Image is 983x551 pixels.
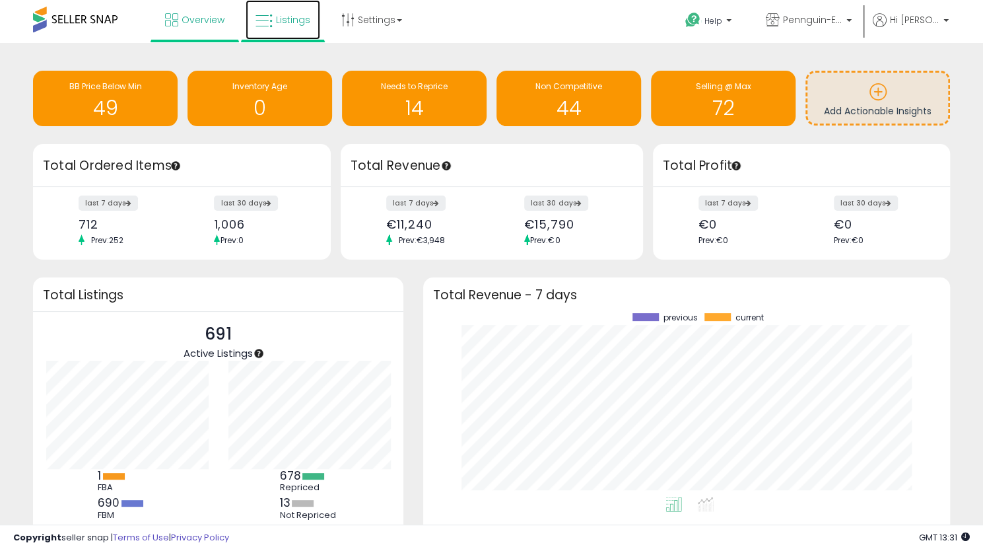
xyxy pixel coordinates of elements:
div: 712 [79,217,172,231]
span: Listings [276,13,310,26]
span: Hi [PERSON_NAME] [890,13,939,26]
div: Tooltip anchor [170,160,182,172]
span: previous [663,313,698,322]
h1: 72 [658,97,789,119]
strong: Copyright [13,531,61,544]
span: Selling @ Max [696,81,751,92]
div: 1,006 [214,217,307,231]
h3: Total Profit [663,157,941,175]
div: €0 [834,217,927,231]
span: Pennguin-ES-Home [783,13,842,26]
b: 678 [279,468,300,484]
span: Prev: €0 [834,235,864,246]
a: Privacy Policy [171,531,229,544]
div: €15,790 [524,217,619,231]
i: Get Help [685,12,701,28]
span: Needs to Reprice [381,81,448,92]
a: Add Actionable Insights [807,73,948,124]
a: Inventory Age 0 [187,71,332,126]
label: last 7 days [386,196,446,211]
b: 1 [98,468,101,484]
div: Not Repriced [279,510,339,521]
div: seller snap | | [13,532,229,544]
div: Tooltip anchor [730,160,742,172]
h3: Total Revenue - 7 days [433,290,940,300]
span: Prev: 252 [85,235,130,246]
span: Non Competitive [535,81,602,92]
a: Terms of Use [113,531,169,544]
span: 2025-08-11 13:31 GMT [919,531,970,544]
div: Tooltip anchor [440,160,452,172]
h3: Total Listings [43,290,393,300]
b: 690 [98,495,119,511]
a: Selling @ Max 72 [651,71,796,126]
label: last 7 days [79,196,138,211]
span: Prev: €0 [698,235,728,246]
p: 691 [184,322,253,347]
h1: 0 [194,97,325,119]
h1: 49 [40,97,171,119]
span: Help [704,15,722,26]
span: Overview [182,13,224,26]
h3: Total Revenue [351,157,633,175]
b: 13 [279,495,290,511]
span: Prev: 0 [220,235,243,246]
div: Tooltip anchor [253,348,265,359]
div: €11,240 [386,217,481,231]
span: current [735,313,764,322]
span: BB Price Below Min [69,81,142,92]
div: FBA [98,482,157,493]
a: Non Competitive 44 [496,71,641,126]
label: last 7 days [698,196,758,211]
div: FBM [98,510,157,521]
span: Prev: €0 [530,235,560,246]
span: Inventory Age [232,81,287,92]
span: Prev: €3,948 [392,235,452,246]
label: last 30 days [524,196,588,211]
div: Repriced [279,482,339,493]
h1: 44 [503,97,634,119]
a: Needs to Reprice 14 [342,71,487,126]
label: last 30 days [834,196,898,211]
div: €0 [698,217,792,231]
a: BB Price Below Min 49 [33,71,178,126]
a: Hi [PERSON_NAME] [873,13,949,43]
span: Active Listings [184,346,253,360]
label: last 30 days [214,196,278,211]
h3: Total Ordered Items [43,157,321,175]
h1: 14 [349,97,480,119]
span: Add Actionable Insights [824,104,932,118]
a: Help [675,2,745,43]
